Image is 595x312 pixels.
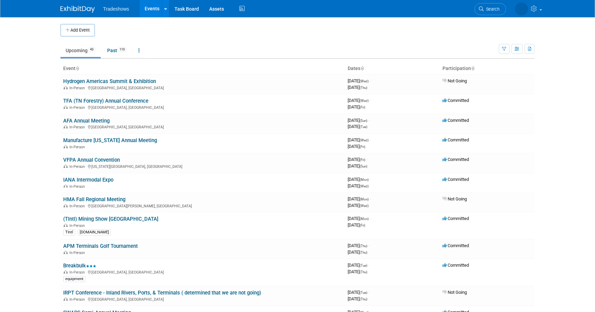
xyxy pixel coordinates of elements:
[366,157,367,162] span: -
[348,250,367,255] span: [DATE]
[442,243,469,248] span: Committed
[63,104,342,110] div: [GEOGRAPHIC_DATA], [GEOGRAPHIC_DATA]
[117,47,127,52] span: 110
[442,263,469,268] span: Committed
[69,86,87,90] span: In-Person
[360,297,367,301] span: (Thu)
[348,269,367,274] span: [DATE]
[360,164,367,168] span: (Sun)
[348,124,367,129] span: [DATE]
[370,216,371,221] span: -
[360,291,367,294] span: (Tue)
[360,184,369,188] span: (Wed)
[442,78,467,83] span: Not Going
[60,63,345,74] th: Event
[63,269,342,275] div: [GEOGRAPHIC_DATA], [GEOGRAPHIC_DATA]
[63,137,157,143] a: Manufacture [US_STATE] Annual Meeting
[69,184,87,189] span: In-Person
[348,222,365,228] span: [DATE]
[88,47,96,52] span: 43
[63,124,342,129] div: [GEOGRAPHIC_DATA], [GEOGRAPHIC_DATA]
[370,137,371,142] span: -
[360,223,365,227] span: (Fri)
[69,164,87,169] span: In-Person
[370,78,371,83] span: -
[69,105,87,110] span: In-Person
[348,98,371,103] span: [DATE]
[69,204,87,208] span: In-Person
[370,98,371,103] span: -
[63,163,342,169] div: [US_STATE][GEOGRAPHIC_DATA], [GEOGRAPHIC_DATA]
[368,290,369,295] span: -
[360,244,367,248] span: (Thu)
[348,263,369,268] span: [DATE]
[69,251,87,255] span: In-Person
[63,243,138,249] a: APM Terminals Golf Tournament
[348,137,371,142] span: [DATE]
[515,2,528,15] img: Matlyn Lowrey
[64,164,68,168] img: In-Person Event
[368,243,369,248] span: -
[63,78,156,84] a: Hydrogen Americas Summit & Exhibition
[360,125,367,129] span: (Tue)
[78,229,111,235] div: [DOMAIN_NAME]
[63,85,342,90] div: [GEOGRAPHIC_DATA], [GEOGRAPHIC_DATA]
[348,85,367,90] span: [DATE]
[63,290,261,296] a: IRPT Conference - Inland Rivers, Ports, & Terminals ( determined that we are not going)
[348,104,365,109] span: [DATE]
[64,86,68,89] img: In-Person Event
[63,157,120,163] a: VFPA Annual Convention
[360,79,369,83] span: (Wed)
[442,196,467,201] span: Not Going
[348,78,371,83] span: [DATE]
[102,44,132,57] a: Past110
[360,99,369,103] span: (Wed)
[348,144,365,149] span: [DATE]
[360,119,367,123] span: (Sun)
[348,290,369,295] span: [DATE]
[360,138,369,142] span: (Wed)
[442,290,467,295] span: Not Going
[360,251,367,254] span: (Thu)
[348,296,367,301] span: [DATE]
[348,157,367,162] span: [DATE]
[442,177,469,182] span: Committed
[60,24,95,36] button: Add Event
[360,204,369,208] span: (Wed)
[370,196,371,201] span: -
[63,229,75,235] div: TIntl
[360,217,369,221] span: (Mon)
[63,98,148,104] a: TFA (TN Forestry) Annual Conference
[348,243,369,248] span: [DATE]
[348,177,371,182] span: [DATE]
[360,66,364,71] a: Sort by Start Date
[69,223,87,228] span: In-Person
[360,270,367,274] span: (Thu)
[63,296,342,302] div: [GEOGRAPHIC_DATA], [GEOGRAPHIC_DATA]
[64,105,68,109] img: In-Person Event
[64,184,68,188] img: In-Person Event
[442,98,469,103] span: Committed
[64,251,68,254] img: In-Person Event
[69,145,87,149] span: In-Person
[64,125,68,128] img: In-Person Event
[440,63,535,74] th: Participation
[360,105,365,109] span: (Fri)
[348,163,367,169] span: [DATE]
[370,177,371,182] span: -
[471,66,474,71] a: Sort by Participation Type
[103,6,129,12] span: Tradeshows
[348,183,369,188] span: [DATE]
[360,158,365,162] span: (Fri)
[63,203,342,208] div: [GEOGRAPHIC_DATA][PERSON_NAME], [GEOGRAPHIC_DATA]
[368,118,369,123] span: -
[360,86,367,90] span: (Thu)
[64,297,68,301] img: In-Person Event
[484,7,499,12] span: Search
[63,263,96,269] a: Breakbulk
[360,145,365,149] span: (Fri)
[60,6,95,13] img: ExhibitDay
[348,216,371,221] span: [DATE]
[69,270,87,275] span: In-Person
[63,118,110,124] a: AFA Annual Meeting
